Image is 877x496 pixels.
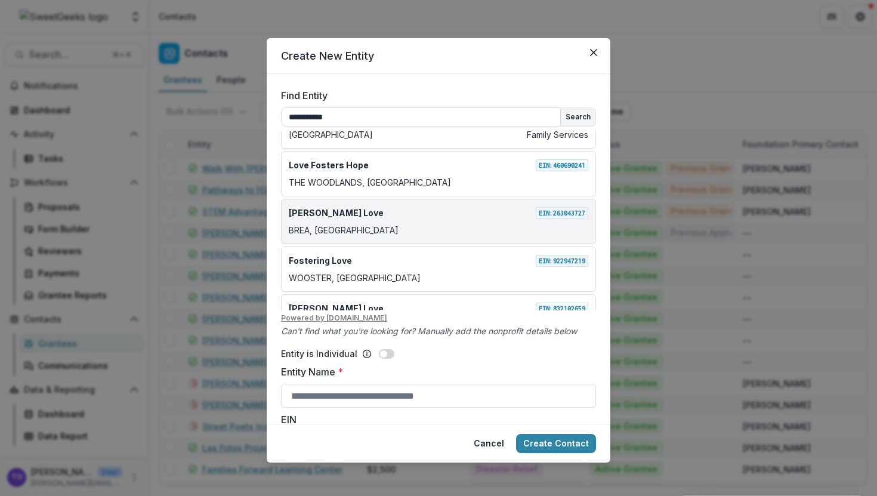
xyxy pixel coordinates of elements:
[281,294,596,340] div: [PERSON_NAME] LoveEIN:832102659[GEOGRAPHIC_DATA], [GEOGRAPHIC_DATA]
[326,313,387,322] a: [DOMAIN_NAME]
[281,326,577,336] i: Can't find what you're looking for? Manually add the nonprofit details below
[289,207,384,219] p: [PERSON_NAME] Love
[536,303,588,315] span: EIN: 832102659
[561,108,595,126] button: Search
[536,159,588,171] span: EIN: 460690241
[281,199,596,244] div: [PERSON_NAME] LoveEIN:263043727BREA, [GEOGRAPHIC_DATA]
[289,272,421,284] p: WOOSTER, [GEOGRAPHIC_DATA]
[289,176,451,189] p: THE WOODLANDS, [GEOGRAPHIC_DATA]
[516,434,596,453] button: Create Contact
[281,347,357,360] p: Entity is Individual
[281,151,596,196] div: Love Fosters HopeEIN:460690241THE WOODLANDS, [GEOGRAPHIC_DATA]
[281,313,596,324] u: Powered by
[536,255,588,267] span: EIN: 922947219
[467,434,511,453] button: Cancel
[289,224,399,236] p: BREA, [GEOGRAPHIC_DATA]
[289,128,373,141] p: [GEOGRAPHIC_DATA]
[281,365,589,379] label: Entity Name
[527,128,588,141] p: Family Services
[289,302,384,315] p: [PERSON_NAME] Love
[267,38,610,74] header: Create New Entity
[289,254,352,267] p: Fostering Love
[536,207,588,219] span: EIN: 263043727
[281,247,596,292] div: Fostering LoveEIN:922947219WOOSTER, [GEOGRAPHIC_DATA]
[584,43,603,62] button: Close
[281,88,589,103] label: Find Entity
[289,159,369,171] p: Love Fosters Hope
[281,412,589,427] label: EIN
